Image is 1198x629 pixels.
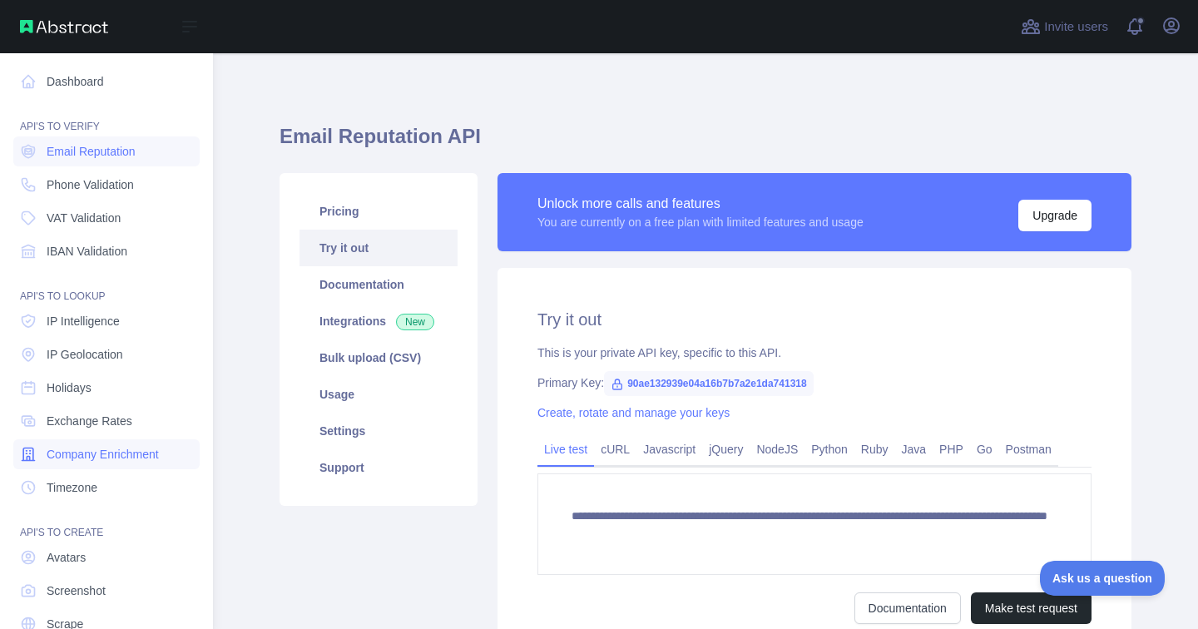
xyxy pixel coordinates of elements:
[13,100,200,133] div: API'S TO VERIFY
[13,576,200,606] a: Screenshot
[47,582,106,599] span: Screenshot
[13,339,200,369] a: IP Geolocation
[854,592,961,624] a: Documentation
[299,230,458,266] a: Try it out
[13,170,200,200] a: Phone Validation
[299,193,458,230] a: Pricing
[1044,17,1108,37] span: Invite users
[13,439,200,469] a: Company Enrichment
[13,136,200,166] a: Email Reputation
[47,413,132,429] span: Exchange Rates
[1017,13,1111,40] button: Invite users
[537,308,1092,331] h2: Try it out
[47,549,86,566] span: Avatars
[537,374,1092,391] div: Primary Key:
[933,436,970,463] a: PHP
[47,446,159,463] span: Company Enrichment
[13,270,200,303] div: API'S TO LOOKUP
[750,436,804,463] a: NodeJS
[47,176,134,193] span: Phone Validation
[537,344,1092,361] div: This is your private API key, specific to this API.
[299,413,458,449] a: Settings
[13,67,200,97] a: Dashboard
[396,314,434,330] span: New
[47,143,136,160] span: Email Reputation
[299,266,458,303] a: Documentation
[299,449,458,486] a: Support
[636,436,702,463] a: Javascript
[13,306,200,336] a: IP Intelligence
[47,379,92,396] span: Holidays
[13,373,200,403] a: Holidays
[604,371,814,396] span: 90ae132939e04a16b7b7a2e1da741318
[299,339,458,376] a: Bulk upload (CSV)
[13,506,200,539] div: API'S TO CREATE
[895,436,933,463] a: Java
[13,236,200,266] a: IBAN Validation
[13,542,200,572] a: Avatars
[13,203,200,233] a: VAT Validation
[537,406,730,419] a: Create, rotate and manage your keys
[702,436,750,463] a: jQuery
[999,436,1058,463] a: Postman
[971,592,1092,624] button: Make test request
[47,243,127,260] span: IBAN Validation
[1040,561,1165,596] iframe: Toggle Customer Support
[13,473,200,503] a: Timezone
[13,406,200,436] a: Exchange Rates
[970,436,999,463] a: Go
[1018,200,1092,231] button: Upgrade
[299,303,458,339] a: Integrations New
[47,479,97,496] span: Timezone
[537,214,864,230] div: You are currently on a free plan with limited features and usage
[804,436,854,463] a: Python
[299,376,458,413] a: Usage
[47,313,120,329] span: IP Intelligence
[594,436,636,463] a: cURL
[854,436,895,463] a: Ruby
[47,346,123,363] span: IP Geolocation
[537,436,594,463] a: Live test
[280,123,1131,163] h1: Email Reputation API
[537,194,864,214] div: Unlock more calls and features
[47,210,121,226] span: VAT Validation
[20,20,108,33] img: Abstract API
